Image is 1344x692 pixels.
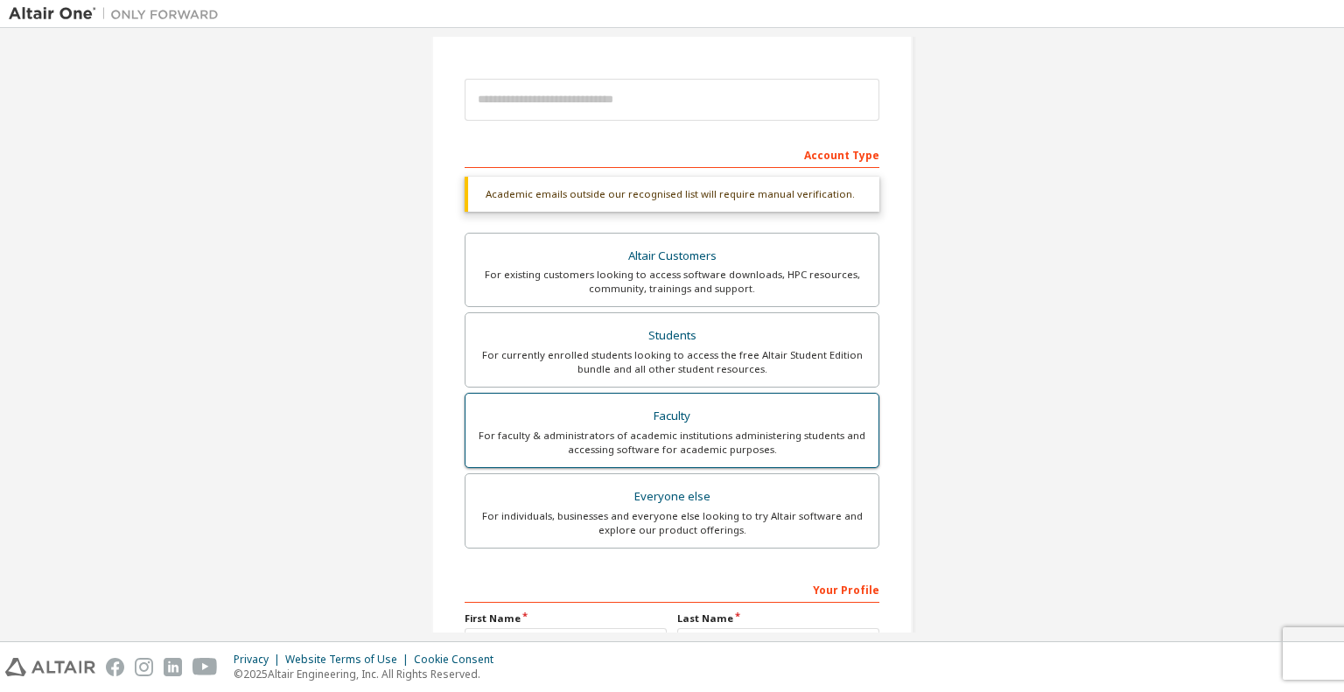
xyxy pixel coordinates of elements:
[476,348,868,376] div: For currently enrolled students looking to access the free Altair Student Edition bundle and all ...
[476,509,868,537] div: For individuals, businesses and everyone else looking to try Altair software and explore our prod...
[476,244,868,269] div: Altair Customers
[234,667,504,682] p: © 2025 Altair Engineering, Inc. All Rights Reserved.
[9,5,227,23] img: Altair One
[106,658,124,676] img: facebook.svg
[476,404,868,429] div: Faculty
[465,612,667,626] label: First Name
[135,658,153,676] img: instagram.svg
[234,653,285,667] div: Privacy
[465,140,879,168] div: Account Type
[677,612,879,626] label: Last Name
[476,268,868,296] div: For existing customers looking to access software downloads, HPC resources, community, trainings ...
[465,177,879,212] div: Academic emails outside our recognised list will require manual verification.
[476,324,868,348] div: Students
[192,658,218,676] img: youtube.svg
[5,658,95,676] img: altair_logo.svg
[414,653,504,667] div: Cookie Consent
[285,653,414,667] div: Website Terms of Use
[164,658,182,676] img: linkedin.svg
[465,575,879,603] div: Your Profile
[476,485,868,509] div: Everyone else
[476,429,868,457] div: For faculty & administrators of academic institutions administering students and accessing softwa...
